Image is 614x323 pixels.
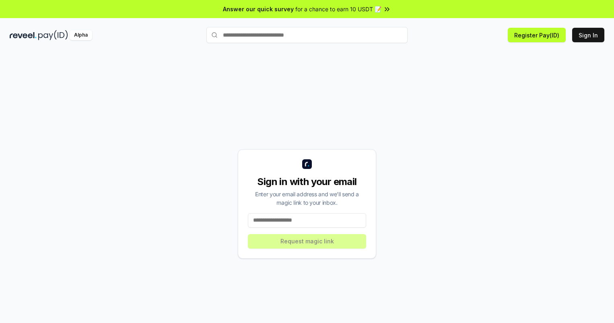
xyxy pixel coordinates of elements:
span: Answer our quick survey [223,5,294,13]
div: Sign in with your email [248,175,366,188]
button: Sign In [572,28,604,42]
img: reveel_dark [10,30,37,40]
div: Alpha [70,30,92,40]
button: Register Pay(ID) [508,28,566,42]
span: for a chance to earn 10 USDT 📝 [295,5,381,13]
img: logo_small [302,159,312,169]
div: Enter your email address and we’ll send a magic link to your inbox. [248,190,366,207]
img: pay_id [38,30,68,40]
